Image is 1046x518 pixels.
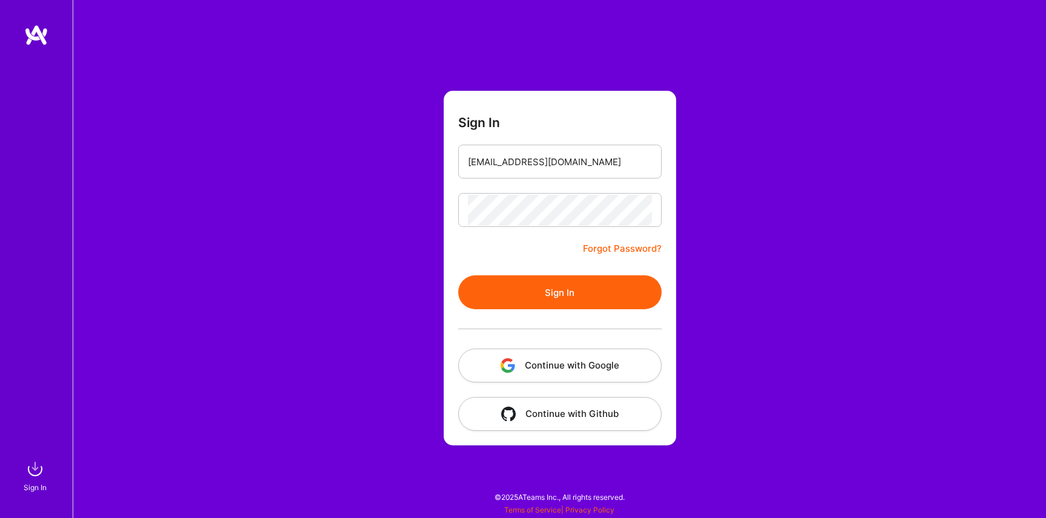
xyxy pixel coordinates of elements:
div: © 2025 ATeams Inc., All rights reserved. [73,482,1046,512]
img: icon [501,407,516,421]
a: Forgot Password? [583,241,662,256]
span: | [504,505,614,514]
img: icon [501,358,515,373]
div: Sign In [24,481,47,494]
a: Terms of Service [504,505,561,514]
button: Continue with Github [458,397,662,431]
img: logo [24,24,48,46]
h3: Sign In [458,115,500,130]
a: sign inSign In [25,457,47,494]
img: sign in [23,457,47,481]
button: Continue with Google [458,349,662,382]
input: Email... [468,146,652,177]
a: Privacy Policy [565,505,614,514]
button: Sign In [458,275,662,309]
